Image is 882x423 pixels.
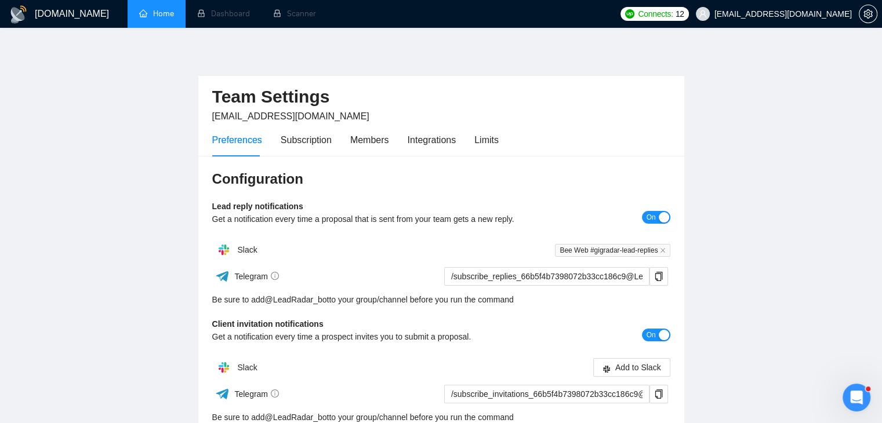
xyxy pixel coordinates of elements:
[212,85,670,109] h2: Team Settings
[281,133,332,147] div: Subscription
[212,202,303,211] b: Lead reply notifications
[237,245,257,254] span: Slack
[650,272,667,281] span: copy
[265,293,329,306] a: @LeadRadar_bot
[212,170,670,188] h3: Configuration
[237,363,257,372] span: Slack
[271,272,279,280] span: info-circle
[474,133,499,147] div: Limits
[234,389,279,399] span: Telegram
[212,238,235,261] img: hpQkSZIkSZIkSZIkSZIkSZIkSZIkSZIkSZIkSZIkSZIkSZIkSZIkSZIkSZIkSZIkSZIkSZIkSZIkSZIkSZIkSZIkSZIkSZIkS...
[555,244,670,257] span: Bee Web #gigradar-lead-replies
[649,385,668,403] button: copy
[212,111,369,121] span: [EMAIL_ADDRESS][DOMAIN_NAME]
[212,356,235,379] img: hpQkSZIkSZIkSZIkSZIkSZIkSZIkSZIkSZIkSZIkSZIkSZIkSZIkSZIkSZIkSZIkSZIkSZIkSZIkSZIkSZIkSZIkSZIkSZIkS...
[646,211,655,224] span: On
[650,389,667,399] span: copy
[593,358,670,377] button: slackAdd to Slack
[676,8,684,20] span: 12
[212,319,324,329] b: Client invitation notifications
[843,384,870,411] iframe: Intercom live chat
[215,269,230,283] img: ww3wtPAAAAAElFTkSuQmCC
[649,267,668,286] button: copy
[212,133,262,147] div: Preferences
[625,9,634,19] img: upwork-logo.png
[215,386,230,401] img: ww3wtPAAAAAElFTkSuQmCC
[699,10,707,18] span: user
[9,5,28,24] img: logo
[234,272,279,281] span: Telegram
[212,330,556,343] div: Get a notification every time a prospect invites you to submit a proposal.
[615,361,661,374] span: Add to Slack
[212,293,670,306] div: Be sure to add to your group/channel before you run the command
[350,133,389,147] div: Members
[602,364,611,373] span: slack
[271,389,279,398] span: info-circle
[139,9,174,19] a: homeHome
[660,247,666,253] span: close
[408,133,456,147] div: Integrations
[638,8,673,20] span: Connects:
[212,213,556,225] div: Get a notification every time a proposal that is sent from your team gets a new reply.
[646,329,655,341] span: On
[859,5,877,23] button: setting
[859,9,877,19] a: setting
